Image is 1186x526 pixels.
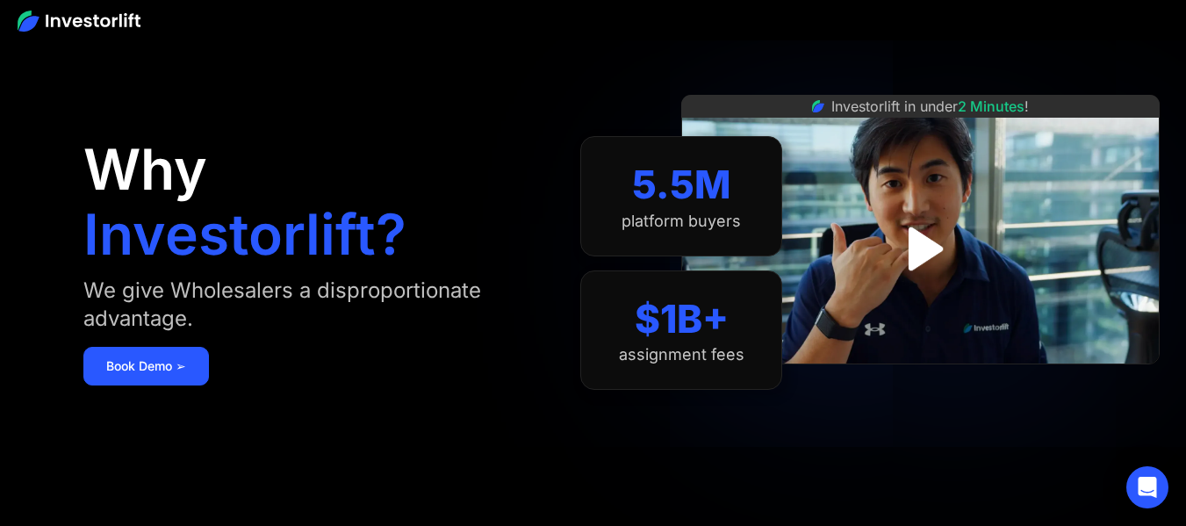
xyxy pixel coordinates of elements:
a: open lightbox [881,210,960,288]
div: platform buyers [622,212,741,231]
iframe: Customer reviews powered by Trustpilot [789,373,1053,394]
h1: Investorlift? [83,206,406,263]
div: $1B+ [635,296,729,342]
span: 2 Minutes [958,97,1024,115]
a: Book Demo ➢ [83,347,209,385]
h1: Why [83,141,207,198]
div: We give Wholesalers a disproportionate advantage. [83,277,546,333]
div: Investorlift in under ! [831,96,1029,117]
div: 5.5M [632,162,731,208]
div: Open Intercom Messenger [1126,466,1168,508]
div: assignment fees [619,345,744,364]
